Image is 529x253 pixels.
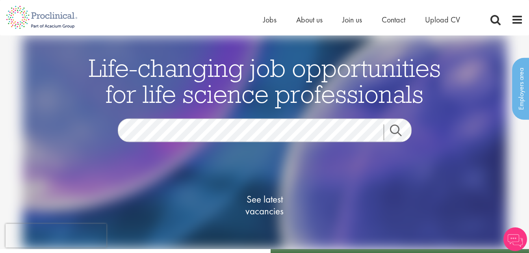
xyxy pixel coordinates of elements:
[382,15,405,25] a: Contact
[503,227,527,251] img: Chatbot
[22,35,507,249] img: candidate home
[425,15,460,25] a: Upload CV
[263,15,277,25] a: Jobs
[296,15,323,25] a: About us
[6,224,106,247] iframe: reCAPTCHA
[225,162,304,249] a: See latestvacancies
[384,125,418,140] a: Job search submit button
[225,193,304,217] span: See latest vacancies
[342,15,362,25] a: Join us
[89,52,441,110] span: Life-changing job opportunities for life science professionals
